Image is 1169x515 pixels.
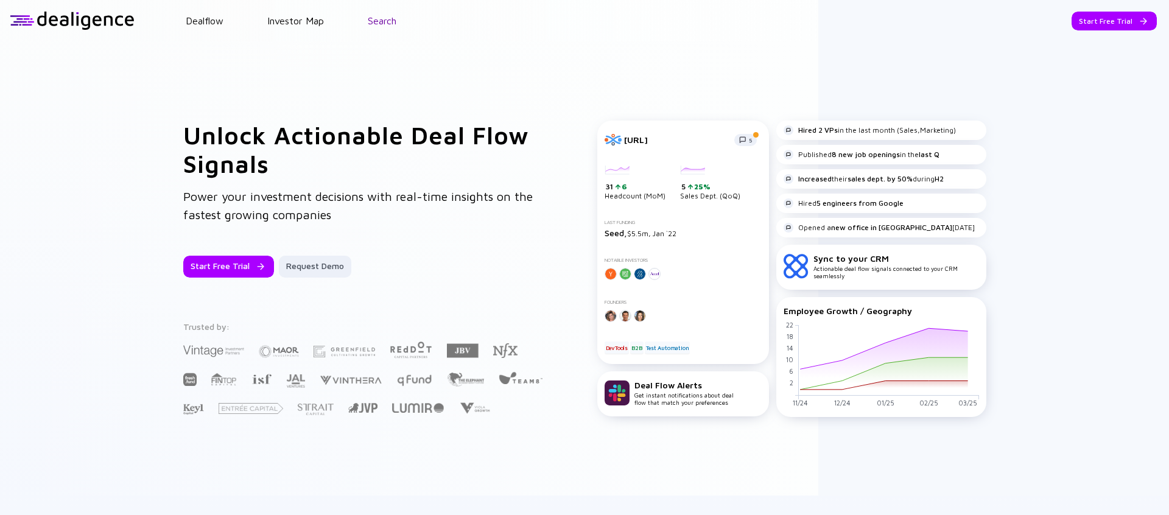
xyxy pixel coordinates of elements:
strong: H2 [935,174,944,183]
strong: 5 engineers from Google [816,198,904,208]
div: Test Automation [645,342,690,354]
img: Viola Growth [458,402,491,414]
tspan: 6 [788,367,793,375]
img: Lumir Ventures [392,403,444,413]
a: Dealflow [186,15,223,26]
tspan: 10 [785,356,793,363]
tspan: 03/25 [958,399,977,407]
img: FINTOP Capital [211,373,237,386]
img: Israel Secondary Fund [251,373,272,384]
div: Sync to your CRM [813,253,979,264]
img: Key1 Capital [183,404,204,415]
strong: 8 new job openings [832,150,900,159]
div: Hired [784,198,904,208]
div: 5 [681,182,740,192]
div: Headcount (MoM) [605,166,665,201]
button: Start Free Trial [1072,12,1157,30]
strong: Increased [798,174,832,183]
button: Start Free Trial [183,256,274,278]
div: Get instant notifications about deal flow that match your preferences [634,380,734,406]
div: Deal Flow Alerts [634,380,734,390]
div: DevTools [605,342,629,354]
tspan: 12/24 [834,399,850,407]
span: Power your investment decisions with real-time insights on the fastest growing companies [183,189,533,222]
tspan: 22 [785,320,793,328]
img: Vinthera [320,374,382,386]
div: Last Funding [605,220,762,225]
div: [URL] [624,135,727,145]
div: Employee Growth / Geography [784,306,979,316]
div: 25% [693,182,711,191]
div: Actionable deal flow signals connected to your CRM seamlessly [813,253,979,279]
div: Sales Dept. (QoQ) [680,166,740,201]
strong: sales dept. by 50% [848,174,913,183]
div: Trusted by: [183,321,545,332]
a: Search [368,15,396,26]
div: in the last month (Sales,Marketing) [784,125,956,135]
tspan: 01/25 [876,399,894,407]
div: B2B [630,342,643,354]
div: 6 [620,182,627,191]
img: Greenfield Partners [314,346,375,357]
img: Red Dot Capital Partners [390,339,432,359]
img: Vintage Investment Partners [183,344,244,358]
div: Opened a [DATE] [784,223,975,233]
img: Team8 [499,371,542,384]
button: Request Demo [279,256,351,278]
tspan: 02/25 [919,399,938,407]
img: Entrée Capital [219,403,283,414]
span: Seed, [605,228,627,238]
tspan: 14 [786,343,793,351]
img: Q Fund [396,373,432,387]
div: Notable Investors [605,257,762,263]
img: Maor Investments [259,342,299,362]
strong: Hired 2 VPs [798,125,838,135]
div: Founders [605,300,762,305]
div: their during [784,174,944,184]
img: Strait Capital [298,404,334,415]
h1: Unlock Actionable Deal Flow Signals [183,121,549,178]
tspan: 11/24 [792,399,807,407]
strong: last Q [919,150,939,159]
tspan: 2 [789,379,793,387]
img: NFX [493,343,518,358]
img: JBV Capital [447,343,479,359]
img: Jerusalem Venture Partners [348,403,377,413]
a: Investor Map [267,15,324,26]
img: JAL Ventures [286,374,305,388]
img: The Elephant [447,373,484,387]
tspan: 18 [786,332,793,340]
div: 31 [606,182,665,192]
div: Published in the [784,150,939,159]
div: $5.5m, Jan `22 [605,228,762,238]
strong: new office in [GEOGRAPHIC_DATA] [831,223,952,232]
